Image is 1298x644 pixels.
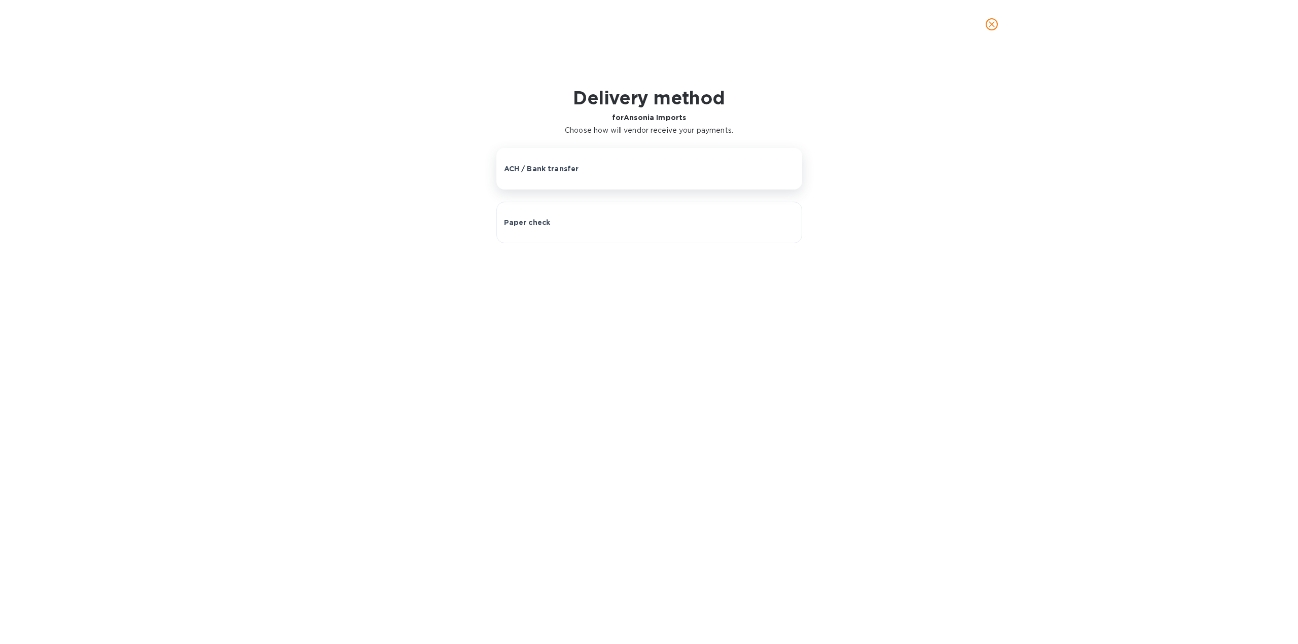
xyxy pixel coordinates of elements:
p: Choose how will vendor receive your payments. [565,125,733,136]
p: ACH / Bank transfer [504,164,579,174]
button: ACH / Bank transfer [496,148,802,190]
p: Paper check [504,217,551,228]
b: for Ansonia Imports [612,113,686,122]
button: close [980,12,1004,36]
button: Paper check [496,202,802,243]
h1: Delivery method [565,87,733,108]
